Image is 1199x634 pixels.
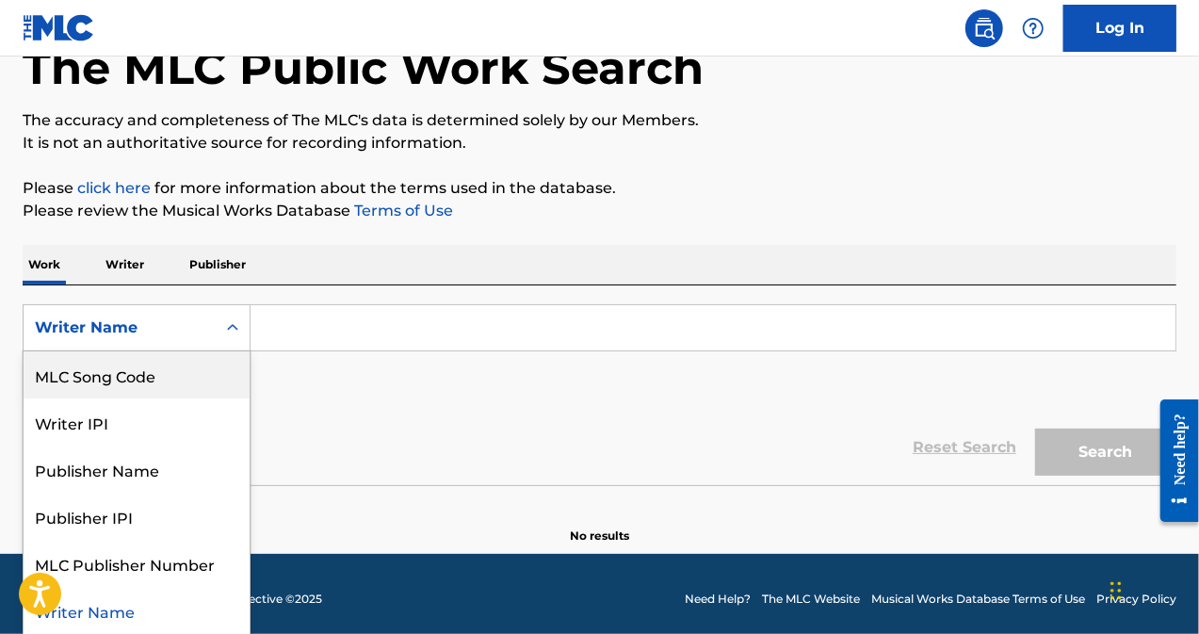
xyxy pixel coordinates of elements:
[350,202,453,219] a: Terms of Use
[1105,544,1199,634] iframe: Chat Widget
[23,132,1176,154] p: It is not an authoritative source for recording information.
[24,493,250,540] div: Publisher IPI
[1146,385,1199,537] iframe: Resource Center
[871,591,1085,608] a: Musical Works Database Terms of Use
[23,109,1176,132] p: The accuracy and completeness of The MLC's data is determined solely by our Members.
[23,304,1176,485] form: Search Form
[762,591,860,608] a: The MLC Website
[77,179,151,197] a: click here
[1014,9,1052,47] div: Help
[23,14,95,41] img: MLC Logo
[1022,17,1045,40] img: help
[973,17,996,40] img: search
[1105,544,1199,634] div: Chatt-widget
[24,351,250,398] div: MLC Song Code
[23,40,704,96] h1: The MLC Public Work Search
[100,245,150,284] p: Writer
[35,317,204,339] div: Writer Name
[1063,5,1176,52] a: Log In
[24,446,250,493] div: Publisher Name
[23,245,66,284] p: Work
[1110,562,1122,619] div: Dra
[23,200,1176,222] p: Please review the Musical Works Database
[965,9,1003,47] a: Public Search
[1096,591,1176,608] a: Privacy Policy
[24,587,250,634] div: Writer Name
[570,505,629,545] p: No results
[24,540,250,587] div: MLC Publisher Number
[685,591,751,608] a: Need Help?
[184,245,251,284] p: Publisher
[24,398,250,446] div: Writer IPI
[23,177,1176,200] p: Please for more information about the terms used in the database.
